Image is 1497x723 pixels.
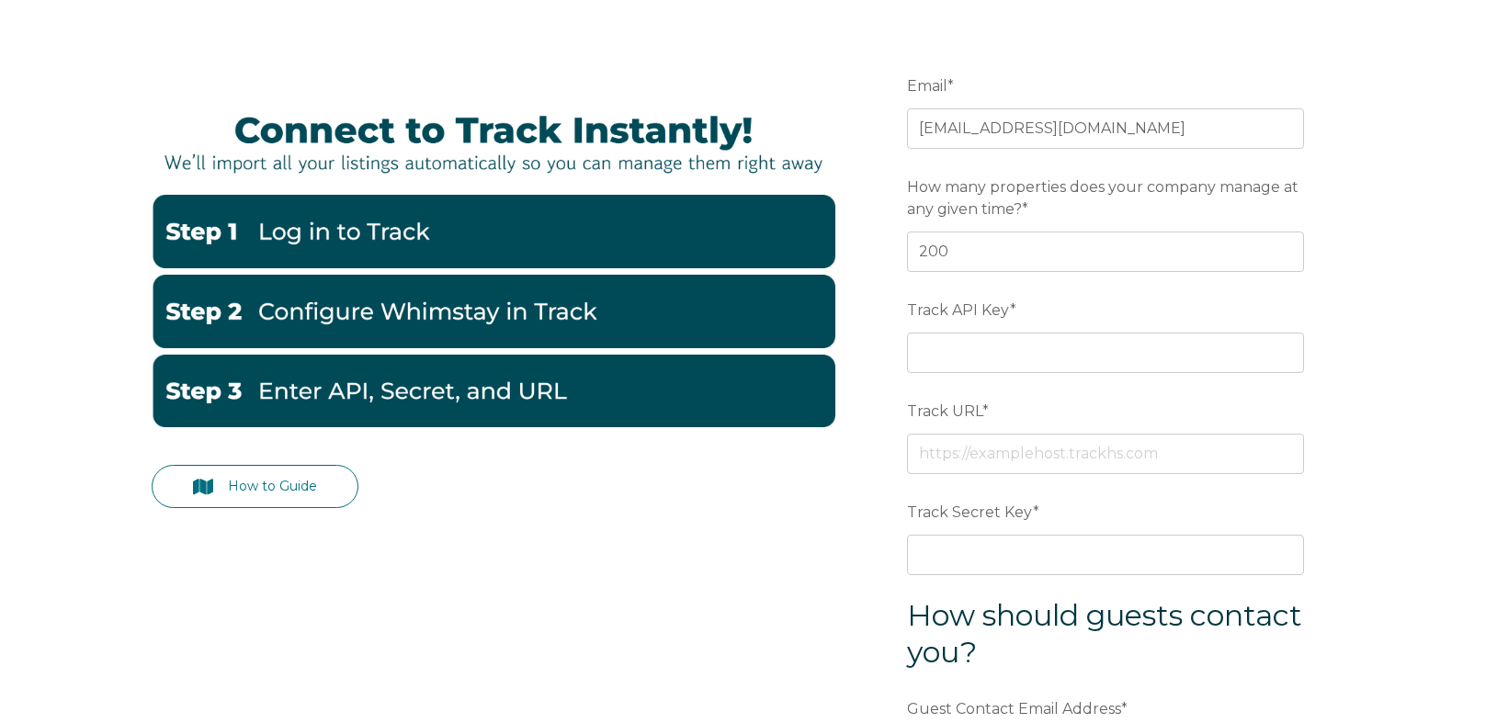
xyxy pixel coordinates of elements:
[907,597,1302,670] span: How should guests contact you?
[152,465,359,508] a: How to Guide
[907,695,1121,723] span: Guest Contact Email Address
[152,96,835,188] img: trackbanner
[152,195,835,268] img: Track 1
[907,173,1299,223] span: How many properties does your company manage at any given time?
[907,296,1010,324] span: Track API Key
[907,397,982,425] span: Track URL
[907,434,1304,474] input: https://examplehost.trackhs.com
[152,355,835,428] img: track 3
[907,498,1033,526] span: Track Secret Key
[152,275,835,348] img: Track 2-1
[907,72,947,100] span: Email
